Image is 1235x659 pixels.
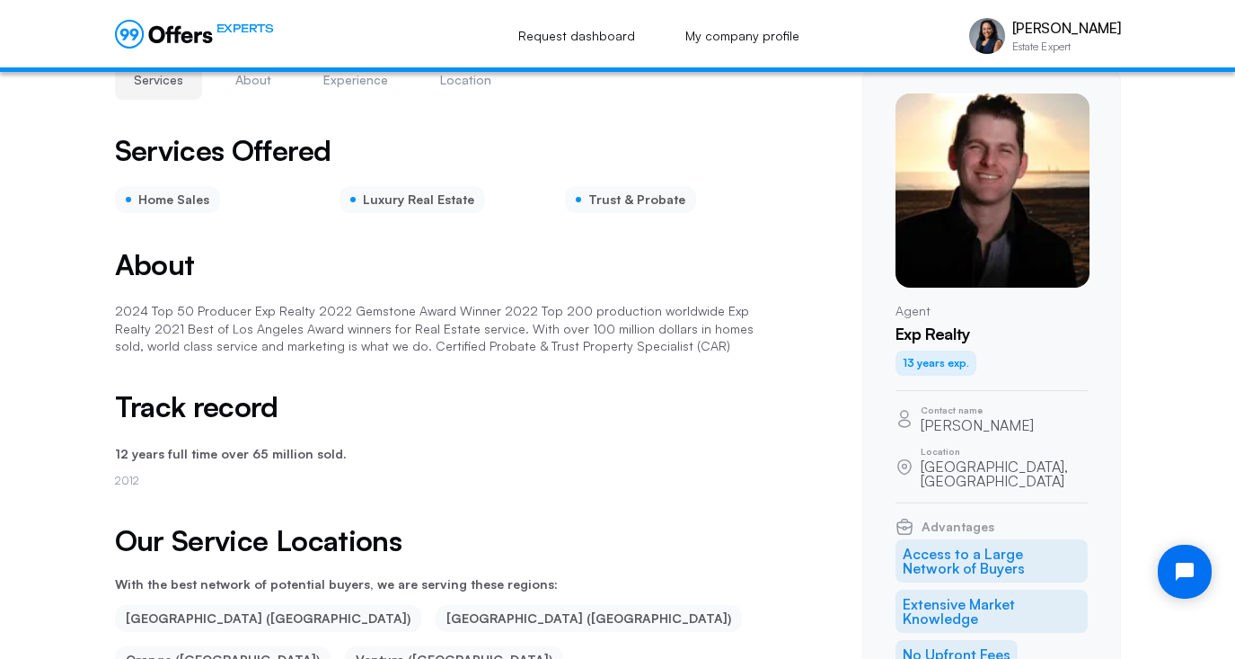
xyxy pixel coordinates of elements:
[895,351,976,376] div: 13 years exp.
[115,578,776,591] p: With the best network of potential buyers, we are serving these regions:
[895,302,1088,320] p: Agent
[921,447,1088,456] p: Location
[895,325,1088,344] h1: Exp Realty
[921,418,1034,432] p: [PERSON_NAME]
[969,18,1005,54] img: Vivienne Haroun
[115,136,331,165] h2: Services Offered
[115,391,776,423] h2: Track record
[498,16,655,56] a: Request dashboard
[565,186,696,213] div: Trust & Probate
[666,16,819,56] a: My company profile
[115,302,776,355] p: 2024 Top 50 Producer Exp Realty 2022 Gemstone Award Winner 2022 Top 200 production worldwide Exp ...
[115,20,274,49] a: EXPERTS
[895,94,1089,288] img: Aris Anagnos
[115,444,776,464] p: 12 years full time over 65 million sold.
[115,249,776,281] h2: About
[115,472,776,489] p: 2012
[115,60,202,100] button: Services
[115,605,421,632] li: [GEOGRAPHIC_DATA] ([GEOGRAPHIC_DATA])
[895,539,1088,583] li: Access to a Large Network of Buyers
[421,60,510,100] button: Location
[115,186,220,213] div: Home Sales
[895,590,1088,633] li: Extensive Market Knowledge
[216,60,290,100] button: About
[1142,530,1227,614] iframe: Tidio Chat
[340,186,485,213] div: Luxury Real Estate
[922,521,994,533] span: Advantages
[115,525,776,557] h2: Our Service Locations
[1012,20,1121,37] p: [PERSON_NAME]
[921,459,1088,488] p: [GEOGRAPHIC_DATA], [GEOGRAPHIC_DATA]
[216,20,274,37] span: EXPERTS
[436,605,742,632] li: [GEOGRAPHIC_DATA] ([GEOGRAPHIC_DATA])
[304,60,407,100] button: Experience
[921,405,1034,414] p: Contact name
[1012,41,1121,52] p: Estate Expert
